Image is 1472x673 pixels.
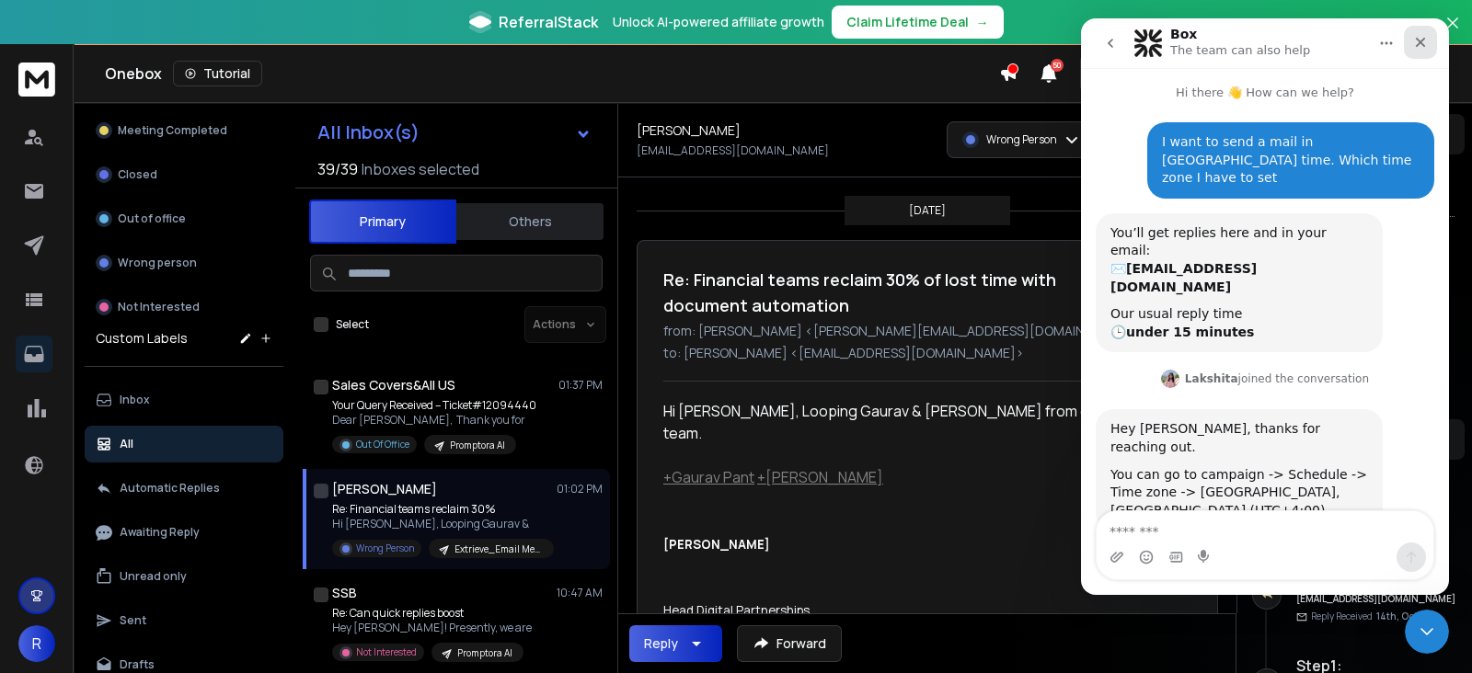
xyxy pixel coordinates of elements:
[663,467,754,487] a: +Gaurav Pant
[18,625,55,662] button: R
[637,143,829,158] p: [EMAIL_ADDRESS][DOMAIN_NAME]
[105,61,999,86] div: Onebox
[1441,11,1465,55] button: Close banner
[663,344,1191,362] p: to: [PERSON_NAME] <[EMAIL_ADDRESS][DOMAIN_NAME]>
[120,393,150,407] p: Inbox
[317,123,420,142] h1: All Inbox(s)
[557,586,603,600] p: 10:47 AM
[644,634,678,653] div: Reply
[336,317,369,332] label: Select
[85,289,283,325] button: Not Interested
[457,646,512,660] p: Promptora AI
[663,322,1191,340] p: from: [PERSON_NAME] <[PERSON_NAME][EMAIL_ADDRESS][DOMAIN_NAME]>
[663,536,770,553] span: [PERSON_NAME]
[909,203,946,218] p: [DATE]
[120,613,146,628] p: Sent
[332,606,532,621] p: Re: Can quick replies boost
[629,625,722,662] button: Reply
[118,211,186,226] p: Out of office
[332,413,536,428] p: Dear [PERSON_NAME], Thank you for
[737,625,842,662] button: Forward
[120,569,187,584] p: Unread only
[1081,18,1449,595] iframe: Intercom live chat
[663,267,1071,318] h1: Re: Financial teams reclaim 30% of lost time with document automation
[663,400,1177,444] div: Hi [PERSON_NAME], Looping Gaurav & [PERSON_NAME] from our tech team.
[757,467,883,487] a: +[PERSON_NAME]
[85,558,283,595] button: Unread only
[85,112,283,149] button: Meeting Completed
[557,482,603,496] p: 01:02 PM
[96,329,188,348] h3: Custom Labels
[120,481,220,496] p: Automatic Replies
[1405,610,1449,654] iframe: Intercom live chat
[332,398,536,413] p: Your Query Received – Ticket#12094440
[118,123,227,138] p: Meeting Completed
[356,542,414,555] p: Wrong Person
[118,300,200,314] p: Not Interested
[85,156,283,193] button: Closed
[332,584,357,602] h1: SSB
[332,502,553,517] p: Re: Financial teams reclaim 30%
[332,517,553,531] p: Hi [PERSON_NAME], Looping Gaurav &
[356,645,417,659] p: Not Interested
[454,542,543,556] p: Extrieve_Email Messaging_Finance
[120,657,155,672] p: Drafts
[85,200,283,237] button: Out of office
[85,245,283,281] button: Wrong person
[173,61,262,86] button: Tutorial
[663,602,810,619] span: Head Digital Partnerships
[332,376,455,394] h1: Sales Covers&All US
[362,158,479,180] h3: Inboxes selected
[832,6,1004,39] button: Claim Lifetime Deal→
[85,470,283,507] button: Automatic Replies
[118,167,157,182] p: Closed
[986,132,1057,147] p: Wrong Person
[558,378,603,393] p: 01:37 PM
[309,200,456,244] button: Primary
[303,114,606,151] button: All Inbox(s)
[499,11,598,33] span: ReferralStack
[1296,592,1457,606] h6: [EMAIL_ADDRESS][DOMAIN_NAME]
[456,201,604,242] button: Others
[120,525,200,540] p: Awaiting Reply
[317,158,358,180] span: 39 / 39
[85,426,283,462] button: All
[450,439,505,452] p: Promptora AI
[356,438,409,451] p: Out Of Office
[976,13,989,31] span: →
[118,256,197,270] p: Wrong person
[120,437,133,451] p: All
[637,121,741,140] h1: [PERSON_NAME]
[85,514,283,551] button: Awaiting Reply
